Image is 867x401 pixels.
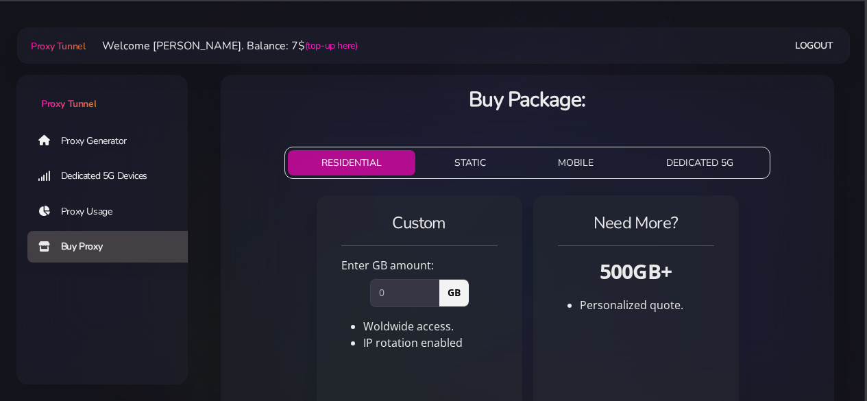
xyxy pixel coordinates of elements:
[341,212,498,234] h4: Custom
[439,279,469,306] span: GB
[27,196,199,228] a: Proxy Usage
[41,97,96,110] span: Proxy Tunnel
[558,257,714,285] h3: 500GB+
[305,38,358,53] a: (top-up here)
[27,160,199,192] a: Dedicated 5G Devices
[633,150,767,175] button: DEDICATED 5G
[525,150,628,175] button: MOBILE
[421,150,520,175] button: STATIC
[558,212,714,234] h4: Need More?
[27,125,199,156] a: Proxy Generator
[363,318,498,335] li: Woldwide access.
[232,86,823,114] h3: Buy Package:
[795,33,833,58] a: Logout
[370,279,439,306] input: 0
[16,75,188,111] a: Proxy Tunnel
[27,231,199,263] a: Buy Proxy
[580,297,714,313] li: Personalized quote.
[801,335,850,384] iframe: Webchat Widget
[363,335,498,351] li: IP rotation enabled
[31,40,85,53] span: Proxy Tunnel
[27,267,199,298] a: Account Top Up
[86,38,358,54] li: Welcome [PERSON_NAME]. Balance: 7$
[333,257,506,274] div: Enter GB amount:
[28,35,85,57] a: Proxy Tunnel
[288,150,415,175] button: RESIDENTIAL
